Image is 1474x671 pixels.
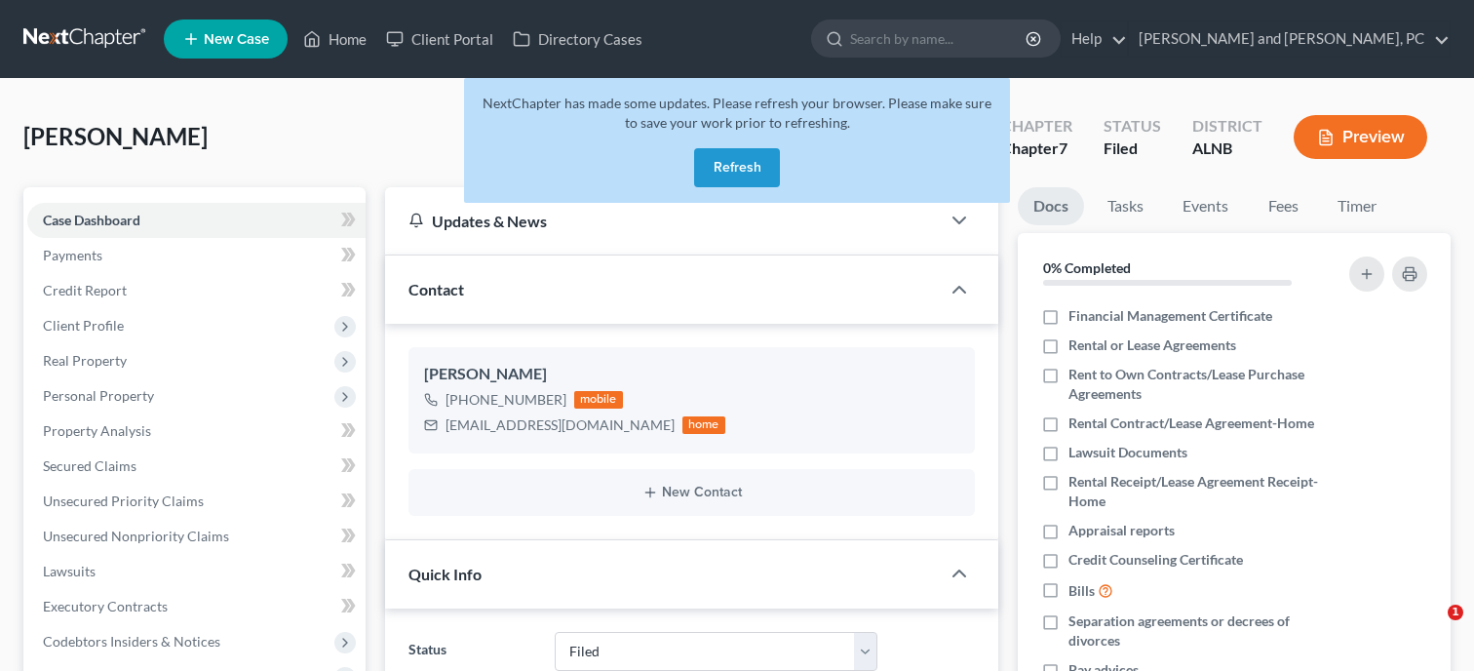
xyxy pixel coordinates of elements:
[1001,138,1072,160] div: Chapter
[43,457,136,474] span: Secured Claims
[850,20,1028,57] input: Search by name...
[27,519,366,554] a: Unsecured Nonpriority Claims
[43,317,124,334] span: Client Profile
[27,449,366,484] a: Secured Claims
[1068,306,1272,326] span: Financial Management Certificate
[424,485,959,500] button: New Contact
[1068,612,1326,651] span: Separation agreements or decrees of divorces
[1068,472,1326,511] span: Rental Receipt/Lease Agreement Receipt-Home
[1104,138,1161,160] div: Filed
[1062,21,1127,57] a: Help
[1104,115,1161,138] div: Status
[43,352,127,369] span: Real Property
[1192,115,1262,138] div: District
[408,211,916,231] div: Updates & News
[43,563,96,579] span: Lawsuits
[293,21,376,57] a: Home
[376,21,503,57] a: Client Portal
[1322,187,1392,225] a: Timer
[1129,21,1450,57] a: [PERSON_NAME] and [PERSON_NAME], PC
[446,390,566,410] div: [PHONE_NUMBER]
[1001,115,1072,138] div: Chapter
[1068,550,1243,570] span: Credit Counseling Certificate
[1192,138,1262,160] div: ALNB
[1068,521,1175,540] span: Appraisal reports
[1252,187,1314,225] a: Fees
[27,414,366,449] a: Property Analysis
[483,95,991,131] span: NextChapter has made some updates. Please refresh your browser. Please make sure to save your wor...
[1294,115,1427,159] button: Preview
[424,363,959,386] div: [PERSON_NAME]
[1448,605,1463,620] span: 1
[408,280,464,298] span: Contact
[23,122,208,150] span: [PERSON_NAME]
[503,21,652,57] a: Directory Cases
[204,32,269,47] span: New Case
[43,528,229,544] span: Unsecured Nonpriority Claims
[43,387,154,404] span: Personal Property
[694,148,780,187] button: Refresh
[574,391,623,409] div: mobile
[446,415,675,435] div: [EMAIL_ADDRESS][DOMAIN_NAME]
[27,484,366,519] a: Unsecured Priority Claims
[27,238,366,273] a: Payments
[1068,335,1236,355] span: Rental or Lease Agreements
[43,282,127,298] span: Credit Report
[27,589,366,624] a: Executory Contracts
[682,416,725,434] div: home
[43,422,151,439] span: Property Analysis
[27,203,366,238] a: Case Dashboard
[43,633,220,650] span: Codebtors Insiders & Notices
[43,598,168,614] span: Executory Contracts
[1068,414,1314,433] span: Rental Contract/Lease Agreement-Home
[43,212,140,228] span: Case Dashboard
[1068,581,1095,601] span: Bills
[1068,365,1326,404] span: Rent to Own Contracts/Lease Purchase Agreements
[1092,187,1159,225] a: Tasks
[43,493,204,509] span: Unsecured Priority Claims
[1408,605,1455,651] iframe: Intercom live chat
[27,554,366,589] a: Lawsuits
[1068,443,1187,462] span: Lawsuit Documents
[43,247,102,263] span: Payments
[408,565,482,583] span: Quick Info
[399,632,545,671] label: Status
[1059,138,1067,157] span: 7
[1043,259,1131,276] strong: 0% Completed
[1167,187,1244,225] a: Events
[27,273,366,308] a: Credit Report
[1018,187,1084,225] a: Docs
